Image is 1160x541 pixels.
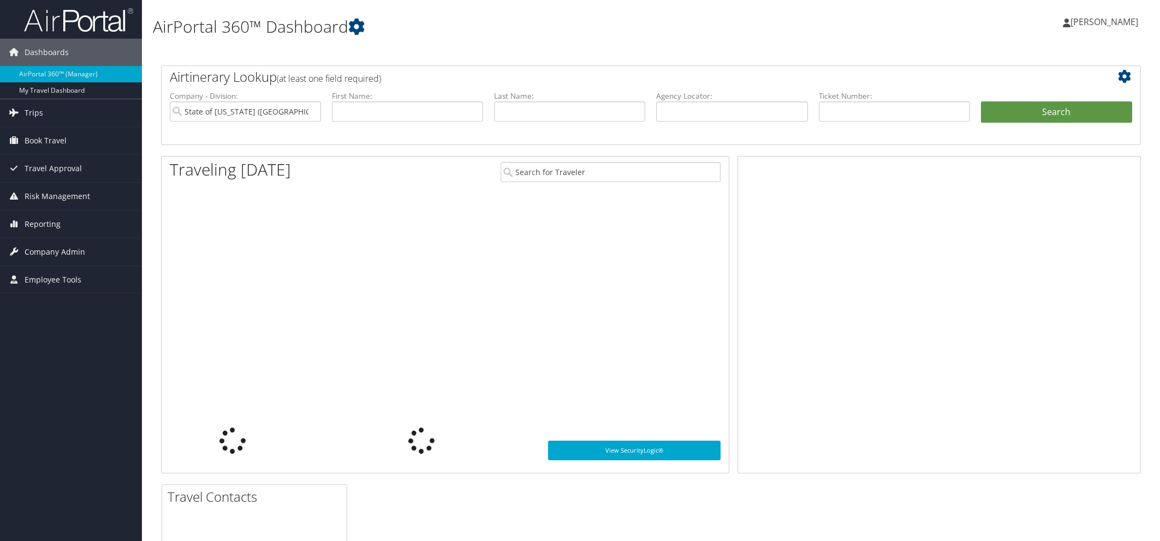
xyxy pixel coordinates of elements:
span: [PERSON_NAME] [1070,16,1138,28]
span: Employee Tools [25,266,81,293]
span: Trips [25,99,43,127]
input: Search for Traveler [501,162,721,182]
span: Risk Management [25,183,90,210]
span: Reporting [25,211,61,238]
label: Last Name: [494,91,645,101]
span: (at least one field required) [277,73,381,85]
h1: AirPortal 360™ Dashboard [153,15,817,38]
h2: Travel Contacts [168,488,347,506]
label: Agency Locator: [656,91,807,101]
a: [PERSON_NAME] [1063,5,1149,38]
span: Book Travel [25,127,67,154]
h1: Traveling [DATE] [170,158,291,181]
label: Ticket Number: [819,91,970,101]
span: Company Admin [25,238,85,266]
label: First Name: [332,91,483,101]
h2: Airtinerary Lookup [170,68,1051,86]
span: Dashboards [25,39,69,66]
a: View SecurityLogic® [548,441,721,460]
span: Travel Approval [25,155,82,182]
label: Company - Division: [170,91,321,101]
img: airportal-logo.png [24,7,133,33]
button: Search [981,101,1132,123]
